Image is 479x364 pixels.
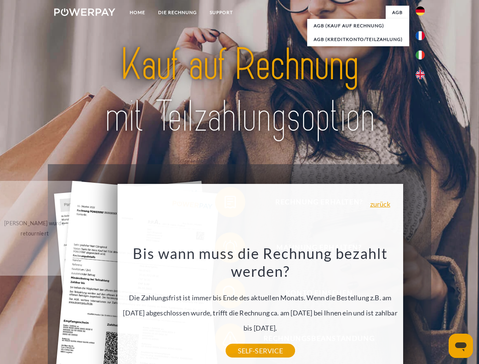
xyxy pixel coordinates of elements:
[203,6,239,19] a: SUPPORT
[226,344,295,358] a: SELF-SERVICE
[416,31,425,40] img: fr
[416,50,425,60] img: it
[370,201,390,207] a: zurück
[122,244,399,351] div: Die Zahlungsfrist ist immer bis Ende des aktuellen Monats. Wenn die Bestellung z.B. am [DATE] abg...
[386,6,409,19] a: agb
[152,6,203,19] a: DIE RECHNUNG
[449,334,473,358] iframe: Schaltfläche zum Öffnen des Messaging-Fensters
[307,19,409,33] a: AGB (Kauf auf Rechnung)
[54,8,115,16] img: logo-powerpay-white.svg
[416,70,425,79] img: en
[416,6,425,16] img: de
[307,33,409,46] a: AGB (Kreditkonto/Teilzahlung)
[123,6,152,19] a: Home
[72,36,407,145] img: title-powerpay_de.svg
[122,244,399,281] h3: Bis wann muss die Rechnung bezahlt werden?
